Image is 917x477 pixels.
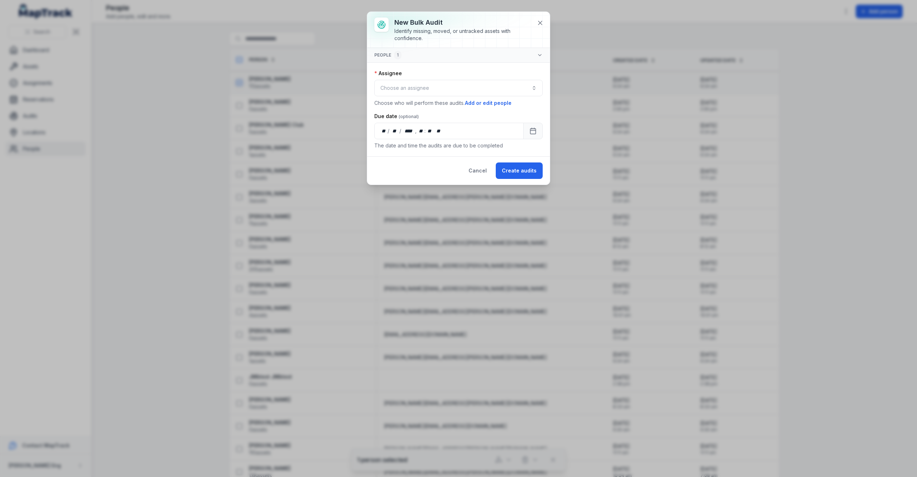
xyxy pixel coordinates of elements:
div: am/pm, [435,127,443,135]
span: people [374,51,402,59]
div: 1 [394,51,402,59]
h3: New bulk audit [394,18,531,28]
div: month, [390,127,400,135]
p: The date and time the audits are due to be completed [374,142,543,149]
div: year, [402,127,415,135]
div: , [415,127,417,135]
div: day, [380,127,388,135]
button: Cancel [462,162,493,179]
div: Identify missing, moved, or untracked assets with confidence. [394,28,531,42]
div: / [388,127,390,135]
button: Choose an assignee [374,80,543,96]
button: Calendar [523,123,543,139]
div: minute, [426,127,433,135]
div: / [399,127,402,135]
div: : [424,127,426,135]
label: Assignee [374,70,402,77]
button: Add or edit people [465,99,512,107]
button: people1 [367,48,550,62]
label: Due date [374,113,419,120]
button: Create audits [496,162,543,179]
p: Choose who will perform these audits. [374,99,543,107]
div: hour, [417,127,424,135]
